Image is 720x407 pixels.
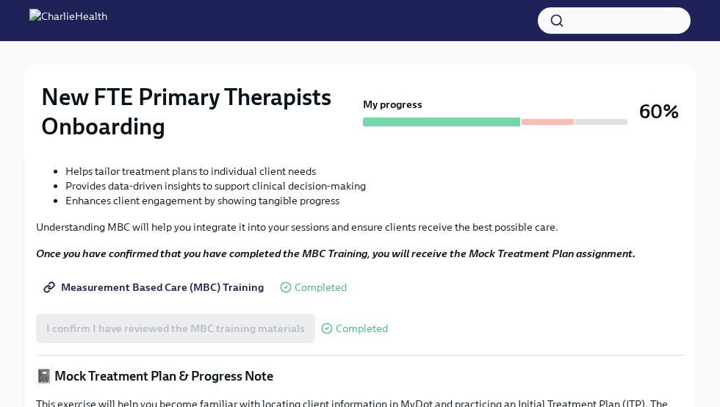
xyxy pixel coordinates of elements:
[65,179,684,193] li: Provides data-driven insights to support clinical decision-making
[46,280,264,295] span: Measurement Based Care (MBC) Training
[36,247,636,260] strong: Once you have confirmed that you have completed the MBC Training, you will receive the Mock Treat...
[36,220,684,234] p: Understanding MBC will help you integrate it into your sessions and ensure clients receive the be...
[36,367,684,385] p: 📓 Mock Treatment Plan & Progress Note
[639,98,679,125] h3: 60%
[36,273,274,302] a: Measurement Based Care (MBC) Training
[295,282,347,293] span: Completed
[363,97,422,112] strong: My progress
[336,323,388,334] span: Completed
[29,9,107,32] img: CharlieHealth
[41,82,357,141] h2: New FTE Primary Therapists Onboarding
[65,164,684,179] li: Helps tailor treatment plans to individual client needs
[65,193,684,208] li: Enhances client engagement by showing tangible progress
